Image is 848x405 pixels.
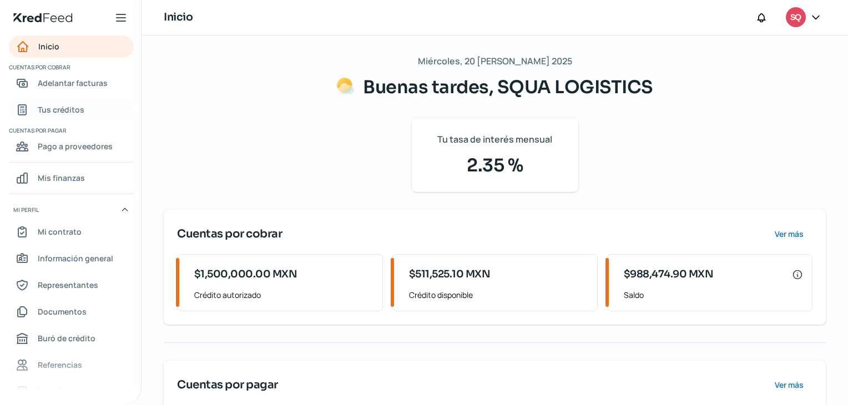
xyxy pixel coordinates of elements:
a: Representantes [9,274,134,296]
a: Adelantar facturas [9,72,134,94]
span: Industria [38,384,72,398]
span: $988,474.90 MXN [624,267,714,282]
img: Saludos [336,77,354,95]
a: Mis finanzas [9,167,134,189]
a: Referencias [9,354,134,376]
span: SQ [790,11,801,24]
span: 2.35 % [425,152,565,179]
span: Crédito autorizado [194,288,373,302]
a: Documentos [9,301,134,323]
span: Mi perfil [13,205,39,215]
span: Mi contrato [38,225,82,239]
span: Ver más [775,381,804,389]
span: Pago a proveedores [38,139,113,153]
span: Miércoles, 20 [PERSON_NAME] 2025 [418,53,572,69]
span: Crédito disponible [409,288,588,302]
span: Tu tasa de interés mensual [437,131,552,148]
a: Tus créditos [9,99,134,121]
span: Buró de crédito [38,331,95,345]
span: Representantes [38,278,98,292]
a: Información general [9,247,134,270]
a: Inicio [9,36,134,58]
span: $511,525.10 MXN [409,267,491,282]
span: Información general [38,251,113,265]
span: Saldo [624,288,803,302]
span: Cuentas por pagar [9,125,132,135]
span: $1,500,000.00 MXN [194,267,297,282]
span: Referencias [38,358,82,372]
h1: Inicio [164,9,193,26]
span: Cuentas por pagar [177,377,278,393]
button: Ver más [765,374,812,396]
button: Ver más [765,223,812,245]
span: Documentos [38,305,87,318]
a: Pago a proveedores [9,135,134,158]
a: Mi contrato [9,221,134,243]
span: Cuentas por cobrar [9,62,132,72]
a: Industria [9,381,134,403]
span: Mis finanzas [38,171,85,185]
span: Adelantar facturas [38,76,108,90]
span: Ver más [775,230,804,238]
a: Buró de crédito [9,327,134,350]
span: Cuentas por cobrar [177,226,282,242]
span: Tus créditos [38,103,84,117]
span: Inicio [38,39,59,53]
span: Buenas tardes, SQUA LOGISTICS [363,76,653,98]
